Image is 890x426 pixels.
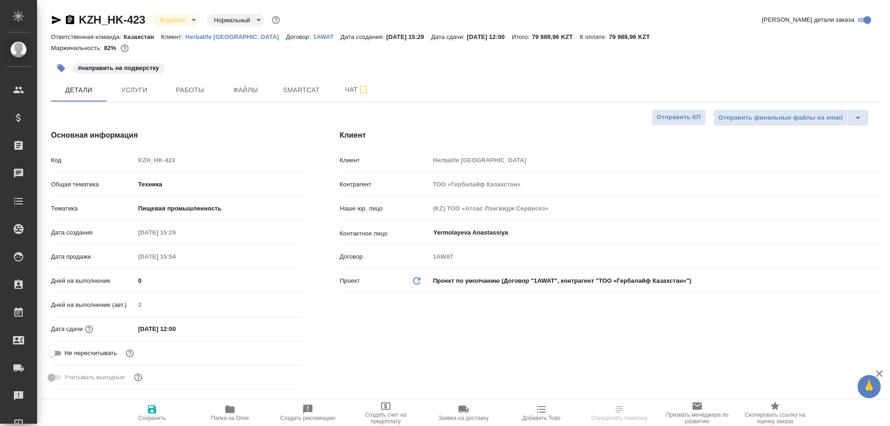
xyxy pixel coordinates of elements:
p: Общая тематика [51,180,135,189]
button: Нормальный [211,16,253,24]
a: Herbalife [GEOGRAPHIC_DATA] [185,32,286,40]
span: Чат [335,84,379,95]
span: Определить тематику [591,415,647,421]
span: Добавить Todo [522,415,560,421]
span: Отправить КП [657,112,701,123]
span: Не пересчитывать [64,349,117,358]
div: Пищевая промышленность [135,201,303,216]
span: 🙏 [861,377,877,396]
button: Скопировать ссылку [64,14,76,25]
input: Пустое поле [135,298,303,312]
div: В работе [207,14,264,26]
p: Наше юр. лицо [340,204,430,213]
p: [DATE] 12:00 [467,33,512,40]
div: Проект по умолчанию (Договор "1AWAT", контрагент "ТОО «Гербалайф Казахстан»") [430,273,880,289]
button: Добавить тэг [51,58,71,78]
p: Код [51,156,135,165]
button: В работе [157,16,188,24]
div: split button [713,109,869,126]
span: Файлы [223,84,268,96]
button: Включи, если не хочешь, чтобы указанная дата сдачи изменилась после переставления заказа в 'Подтв... [124,347,136,359]
p: #направить на подверстку [78,64,159,73]
span: [PERSON_NAME] детали заказа [762,15,854,25]
p: Тематика [51,204,135,213]
p: 82% [104,45,118,51]
input: Пустое поле [135,153,303,167]
span: Отправить финальные файлы на email [718,113,843,123]
p: Казахстан [124,33,161,40]
span: Услуги [112,84,157,96]
h4: Клиент [340,130,880,141]
a: KZH_HK-423 [79,13,145,26]
svg: Подписаться [358,84,369,95]
p: Дней на выполнение [51,276,135,286]
p: Договор [340,252,430,261]
p: Маржинальность: [51,45,104,51]
input: Пустое поле [135,250,216,263]
span: Скопировать ссылку на оценку заказа [742,412,808,425]
button: Выбери, если сб и вс нужно считать рабочими днями для выполнения заказа. [132,371,144,383]
button: Сохранить [113,400,191,426]
p: Herbalife [GEOGRAPHIC_DATA] [185,33,286,40]
span: Папка на Drive [211,415,249,421]
p: Дата продажи [51,252,135,261]
span: направить на подверстку [71,64,165,71]
button: Определить тематику [580,400,658,426]
button: Папка на Drive [191,400,269,426]
h4: Основная информация [51,130,303,141]
button: Open [875,232,877,234]
button: 🙏 [858,375,881,398]
button: Призвать менеджера по развитию [658,400,736,426]
p: Дата сдачи: [431,33,467,40]
p: 79 989,96 KZT [532,33,580,40]
span: Сохранить [138,415,166,421]
span: Smartcat [279,84,324,96]
p: Контрагент [340,180,430,189]
span: Работы [168,84,212,96]
p: Дата создания [51,228,135,237]
button: Создать счет на предоплату [347,400,425,426]
p: К оплате: [580,33,609,40]
input: Пустое поле [430,250,880,263]
button: Создать рекламацию [269,400,347,426]
button: Скопировать ссылку на оценку заказа [736,400,814,426]
p: Дата сдачи [51,324,83,334]
button: 1854.55 RUB; [119,42,131,54]
p: Клиент: [161,33,185,40]
span: Заявка на доставку [439,415,489,421]
button: Отправить КП [652,109,706,126]
span: Призвать менеджера по развитию [664,412,731,425]
div: В работе [153,14,199,26]
input: Пустое поле [430,153,880,167]
span: Создать рекламацию [280,415,336,421]
p: Контактное лицо [340,229,430,238]
p: Ответственная команда: [51,33,124,40]
p: Клиент [340,156,430,165]
div: Техника [135,177,303,192]
p: Дата создания: [341,33,386,40]
button: Заявка на доставку [425,400,502,426]
p: Договор: [286,33,313,40]
p: Дней на выполнение (авт.) [51,300,135,310]
input: ✎ Введи что-нибудь [135,322,216,336]
input: Пустое поле [135,226,216,239]
input: Пустое поле [430,202,880,215]
button: Скопировать ссылку для ЯМессенджера [51,14,62,25]
p: 79 989,96 KZT [609,33,657,40]
button: Если добавить услуги и заполнить их объемом, то дата рассчитается автоматически [83,323,95,335]
a: 1AWAT [313,32,341,40]
p: Итого: [512,33,532,40]
button: Отправить финальные файлы на email [713,109,848,126]
span: Создать счет на предоплату [352,412,419,425]
input: Пустое поле [430,178,880,191]
input: ✎ Введи что-нибудь [135,274,303,287]
p: 1AWAT [313,33,341,40]
button: Доп статусы указывают на важность/срочность заказа [270,14,282,26]
span: Учитывать выходные [64,373,125,382]
span: Детали [57,84,101,96]
p: Проект [340,276,360,286]
p: [DATE] 15:29 [386,33,431,40]
button: Добавить Todo [502,400,580,426]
